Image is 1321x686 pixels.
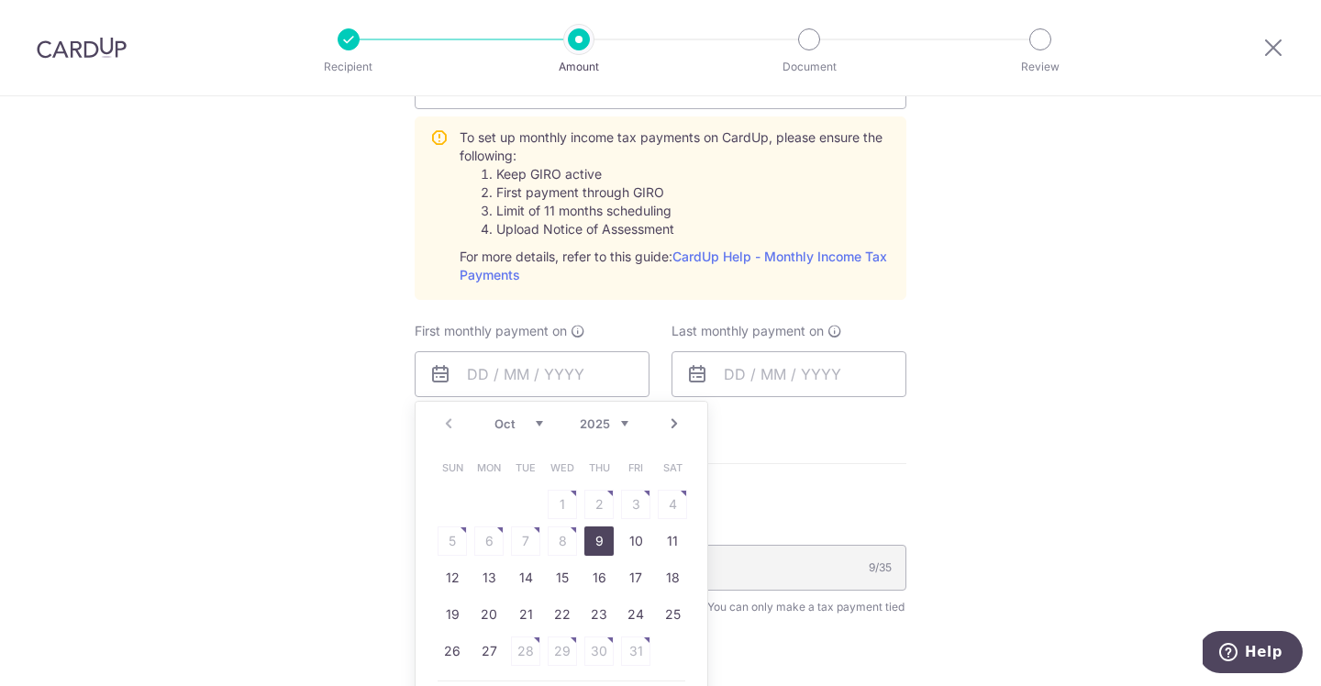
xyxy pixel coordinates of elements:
a: 10 [621,526,650,556]
div: 9/35 [869,559,892,577]
input: DD / MM / YYYY [415,351,649,397]
span: Wednesday [548,453,577,482]
span: Last monthly payment on [672,322,824,340]
li: Upload Notice of Assessment [496,220,891,238]
a: 23 [584,600,614,629]
li: Limit of 11 months scheduling [496,202,891,220]
a: 27 [474,636,504,666]
a: 12 [438,563,467,592]
a: 17 [621,563,650,592]
a: 18 [658,563,687,592]
img: CardUp [37,37,127,59]
a: 11 [658,526,687,556]
a: 14 [511,563,540,592]
a: 20 [474,600,504,629]
p: Review [972,58,1108,76]
a: 16 [584,563,614,592]
span: Thursday [584,453,614,482]
a: 26 [438,636,467,666]
a: 21 [511,600,540,629]
li: Keep GIRO active [496,165,891,183]
span: Saturday [658,453,687,482]
a: 15 [548,563,577,592]
p: Document [741,58,877,76]
span: Tuesday [511,453,540,482]
a: 22 [548,600,577,629]
li: First payment through GIRO [496,183,891,202]
div: To set up monthly income tax payments on CardUp, please ensure the following: For more details, r... [460,128,891,284]
span: Sunday [438,453,467,482]
span: Friday [621,453,650,482]
input: DD / MM / YYYY [672,351,906,397]
p: Recipient [281,58,416,76]
a: 25 [658,600,687,629]
a: Next [663,413,685,435]
p: Amount [511,58,647,76]
span: First monthly payment on [415,322,567,340]
span: Monday [474,453,504,482]
a: CardUp Help - Monthly Income Tax Payments [460,249,887,282]
a: 24 [621,600,650,629]
a: 13 [474,563,504,592]
iframe: Opens a widget where you can find more information [1203,631,1303,677]
a: 19 [438,600,467,629]
a: 9 [584,526,614,556]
